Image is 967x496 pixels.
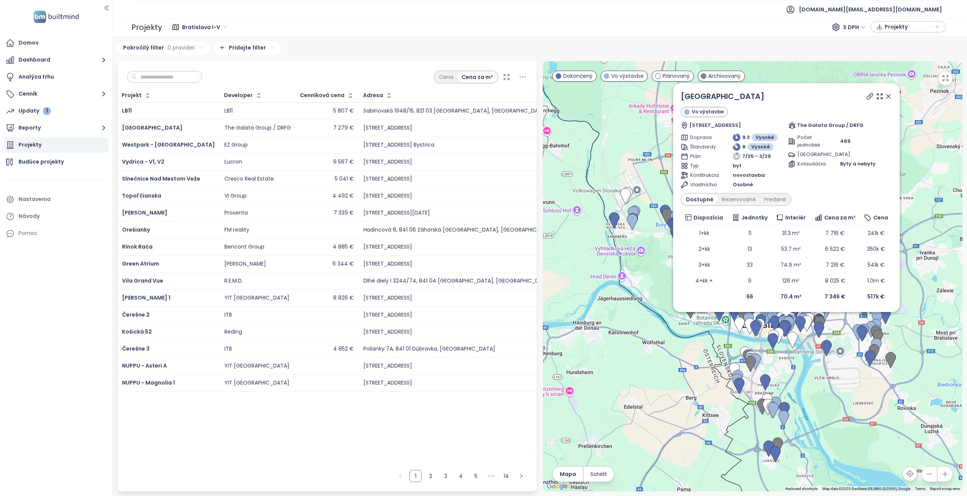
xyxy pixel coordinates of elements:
[772,273,810,289] td: 126 m²
[122,124,182,131] span: [GEOGRAPHIC_DATA]
[363,227,556,233] div: Hadincová 6, 841 06 Záhorská [GEOGRAPHIC_DATA], [GEOGRAPHIC_DATA]
[545,482,570,491] a: Open this area in Google Maps (opens a new window)
[681,273,728,289] td: 4+kk +
[43,107,51,115] div: 1
[694,213,723,222] span: Dispozícia
[4,209,108,224] a: Návody
[333,108,354,114] div: 5 807 €
[826,261,845,269] span: 7 216 €
[690,134,716,141] span: Doprava
[733,162,741,170] span: byt
[4,36,108,51] a: Domov
[224,312,232,318] div: ITB
[363,176,412,182] div: [STREET_ADDRESS]
[224,363,289,369] div: YIT [GEOGRAPHIC_DATA]
[122,260,159,267] a: Green Atrium
[224,93,253,98] div: Developer
[755,134,774,141] span: Vysoké
[425,470,436,482] a: 2
[797,134,823,149] span: Počet jednotiek
[224,244,264,250] div: Bencont Group
[485,470,497,482] span: •••
[300,93,344,98] div: Cenníková cena
[122,277,163,284] a: Vila Grand Vue
[867,245,885,253] span: 350k €
[224,278,243,284] div: R.E.M.D.
[213,41,281,55] div: Pridajte filter
[885,21,933,32] span: Projekty
[797,160,823,168] span: Kolaudácia
[681,225,728,241] td: 1+kk
[31,9,81,25] img: logo
[122,93,142,98] div: Projekt
[224,125,291,131] div: The Galata Group / DRFG
[363,380,412,386] div: [STREET_ADDRESS]
[515,470,527,482] button: right
[224,261,266,267] div: [PERSON_NAME]
[122,243,153,250] span: Rínok Rača
[122,192,161,199] a: Topoľčianska
[332,193,354,199] div: 4 492 €
[122,226,150,233] span: Orešianky
[398,474,403,478] span: left
[545,482,570,491] img: Google
[733,172,765,179] span: novostavba
[728,257,772,273] td: 33
[825,293,845,300] b: 7 346 €
[122,158,164,165] span: Vydrica - V1, V2
[224,329,242,335] div: Reding
[930,487,960,491] a: Report a map error
[410,470,421,482] a: 1
[822,487,910,491] span: Map data ©2025 GeoBasis-DE/BKG (©2009), Google
[363,261,412,267] div: [STREET_ADDRESS]
[470,470,482,482] li: 5
[122,362,167,369] span: NUPPU - Asteri A
[122,379,175,386] a: NUPPU - Magnolia 1
[718,194,760,205] div: Rezervované
[690,162,716,170] span: Typ
[363,93,383,98] div: Adresa
[19,72,54,82] div: Analýza trhu
[728,225,772,241] td: 11
[785,486,818,491] button: Keyboard shortcuts
[840,160,876,168] span: Byty a nebyty
[4,121,108,136] button: Reporty
[563,72,593,80] span: Dokončený
[122,328,152,335] a: Košická 52
[224,295,289,301] div: YIT [GEOGRAPHIC_DATA]
[122,141,215,148] a: Westpark - [GEOGRAPHIC_DATA]
[224,176,274,182] div: Cresco Real Estate
[363,329,412,335] div: [STREET_ADDRESS]
[363,346,495,352] div: Polianky 7A, 841 01 Dúbravka, [GEOGRAPHIC_DATA]
[363,193,412,199] div: [STREET_ADDRESS]
[690,172,716,179] span: Konštrukcia
[611,72,644,80] span: Vo výstavbe
[874,21,942,32] div: button
[409,470,422,482] li: 1
[363,108,547,114] div: Sabinovská 1948/15, 821 03 [GEOGRAPHIC_DATA], [GEOGRAPHIC_DATA]
[440,470,451,482] a: 3
[751,143,770,151] span: Vysoké
[122,345,150,352] a: Čerešne 3
[224,210,248,216] div: Proxenta
[825,229,845,237] span: 7 716 €
[728,273,772,289] td: 9
[824,213,856,222] span: Cena za m²
[455,470,467,482] a: 4
[4,192,108,207] a: Nastavenia
[682,194,718,205] div: Dostupné
[741,213,768,222] span: Jednotky
[733,181,753,189] span: Osobné
[363,210,430,216] div: [STREET_ADDRESS][DATE]
[4,87,108,102] button: Cenník
[681,257,728,273] td: 3+kk
[363,363,412,369] div: [STREET_ADDRESS]
[333,346,354,352] div: 4 852 €
[333,159,354,165] div: 9 567 €
[19,195,51,204] div: Nastavenia
[224,380,289,386] div: YIT [GEOGRAPHIC_DATA]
